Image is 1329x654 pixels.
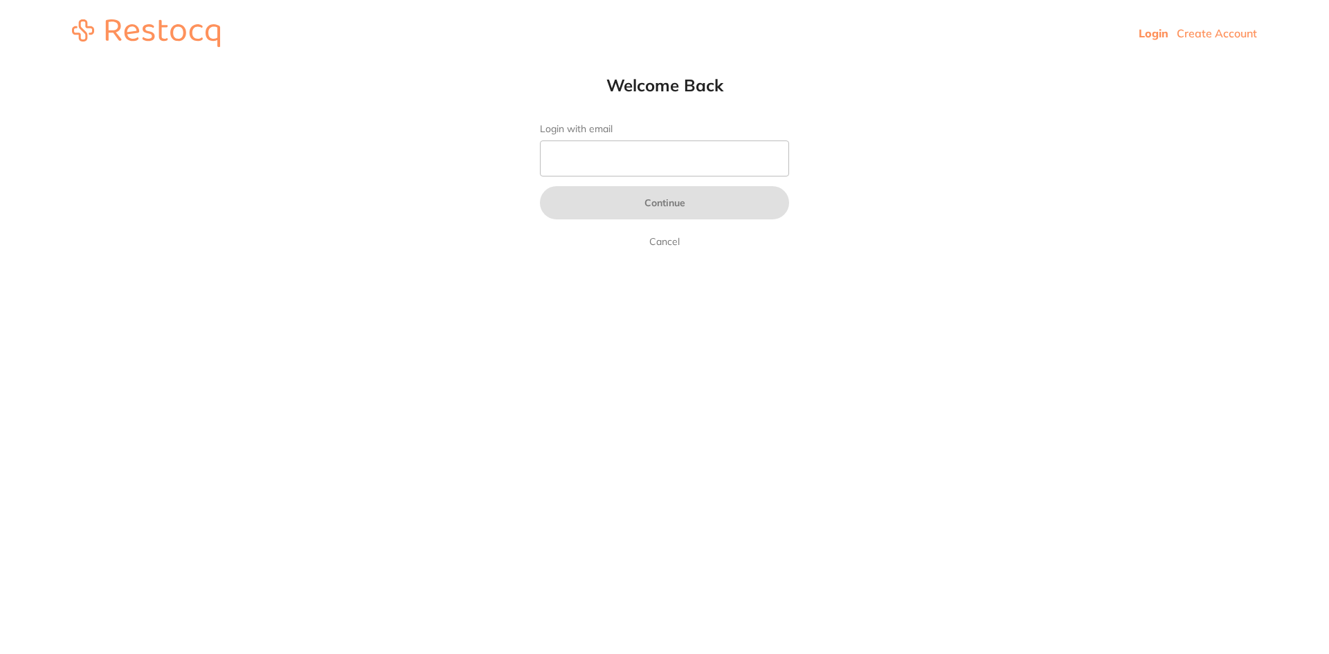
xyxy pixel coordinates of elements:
[1139,26,1168,40] a: Login
[540,186,789,219] button: Continue
[512,75,817,96] h1: Welcome Back
[647,233,682,250] a: Cancel
[540,123,789,135] label: Login with email
[1177,26,1257,40] a: Create Account
[72,19,220,47] img: restocq_logo.svg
